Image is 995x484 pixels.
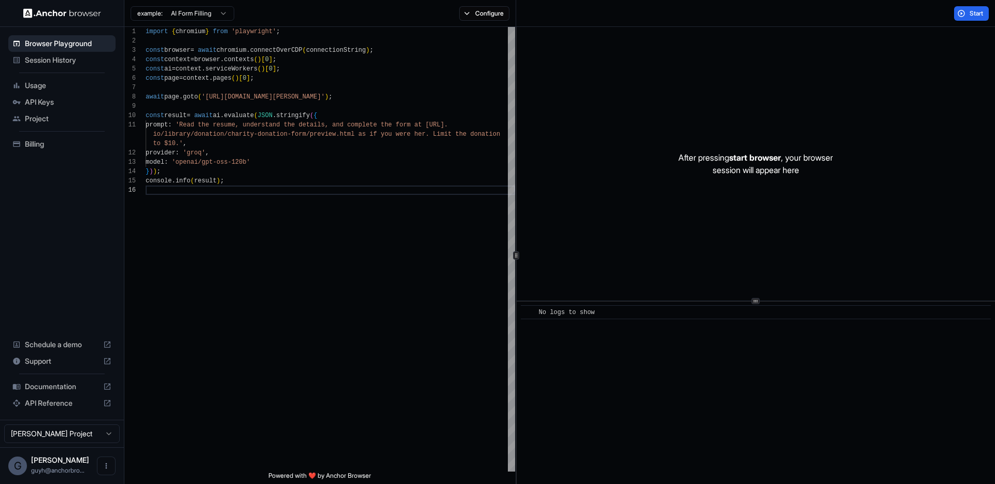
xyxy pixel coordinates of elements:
span: ​ [526,307,531,318]
span: = [187,112,190,119]
span: ) [366,47,369,54]
span: Project [25,113,111,124]
span: guyh@anchorbrowser.io [31,466,84,474]
div: Browser Playground [8,35,116,52]
p: After pressing , your browser session will appear here [678,151,833,176]
span: 0 [269,65,273,73]
span: example: [137,9,163,18]
span: ) [325,93,329,101]
span: ) [235,75,239,82]
span: serviceWorkers [205,65,258,73]
span: 'Read the resume, understand the details, and comp [176,121,362,129]
span: : [168,121,172,129]
div: Usage [8,77,116,94]
span: stringify [276,112,310,119]
span: 0 [243,75,246,82]
span: browser [194,56,220,63]
div: 15 [124,176,136,186]
span: Guy Hayou [31,455,89,464]
span: ] [273,65,276,73]
span: console [146,177,172,184]
div: 12 [124,148,136,158]
span: context [176,65,202,73]
span: '[URL][DOMAIN_NAME][PERSON_NAME]' [202,93,325,101]
span: . [209,75,212,82]
span: . [220,112,224,119]
span: , [205,149,209,156]
span: ) [217,177,220,184]
span: . [202,65,205,73]
span: connectOverCDP [250,47,303,54]
span: Schedule a demo [25,339,99,350]
span: await [198,47,217,54]
span: info [176,177,191,184]
span: pages [213,75,232,82]
span: ( [310,112,314,119]
span: ) [258,56,261,63]
span: . [179,93,183,101]
span: : [176,149,179,156]
span: . [246,47,250,54]
span: ) [149,168,153,175]
div: 8 [124,92,136,102]
span: Browser Playground [25,38,111,49]
span: API Keys [25,97,111,107]
span: 0 [265,56,268,63]
div: 6 [124,74,136,83]
span: ( [303,47,306,54]
span: ; [157,168,161,175]
span: Start [970,9,984,18]
span: No logs to show [539,309,595,316]
span: ; [329,93,332,101]
span: API Reference [25,398,99,408]
span: provider [146,149,176,156]
span: context [164,56,190,63]
div: 16 [124,186,136,195]
span: ; [369,47,373,54]
span: ( [232,75,235,82]
span: . [273,112,276,119]
span: lete the form at [URL]. [362,121,448,129]
span: ; [276,28,280,35]
span: const [146,47,164,54]
span: } [146,168,149,175]
div: Schedule a demo [8,336,116,353]
div: 4 [124,55,136,64]
span: import [146,28,168,35]
span: ; [250,75,254,82]
span: : [164,159,168,166]
div: G [8,457,27,475]
div: 2 [124,36,136,46]
span: Billing [25,139,111,149]
button: Configure [459,6,509,21]
span: ] [246,75,250,82]
div: 14 [124,167,136,176]
span: 'groq' [183,149,205,156]
button: Start [954,6,989,21]
div: Session History [8,52,116,68]
span: [ [261,56,265,63]
span: page [164,75,179,82]
span: ; [220,177,224,184]
div: 1 [124,27,136,36]
div: Support [8,353,116,369]
span: await [194,112,213,119]
div: Billing [8,136,116,152]
div: Documentation [8,378,116,395]
span: = [190,47,194,54]
span: evaluate [224,112,254,119]
span: ] [269,56,273,63]
div: 7 [124,83,136,92]
div: 11 [124,120,136,130]
span: ) [261,65,265,73]
span: ; [273,56,276,63]
div: API Keys [8,94,116,110]
span: contexts [224,56,254,63]
span: JSON [258,112,273,119]
span: ai [164,65,172,73]
span: context [183,75,209,82]
span: = [190,56,194,63]
span: goto [183,93,198,101]
span: 'openai/gpt-oss-120b' [172,159,250,166]
div: 9 [124,102,136,111]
